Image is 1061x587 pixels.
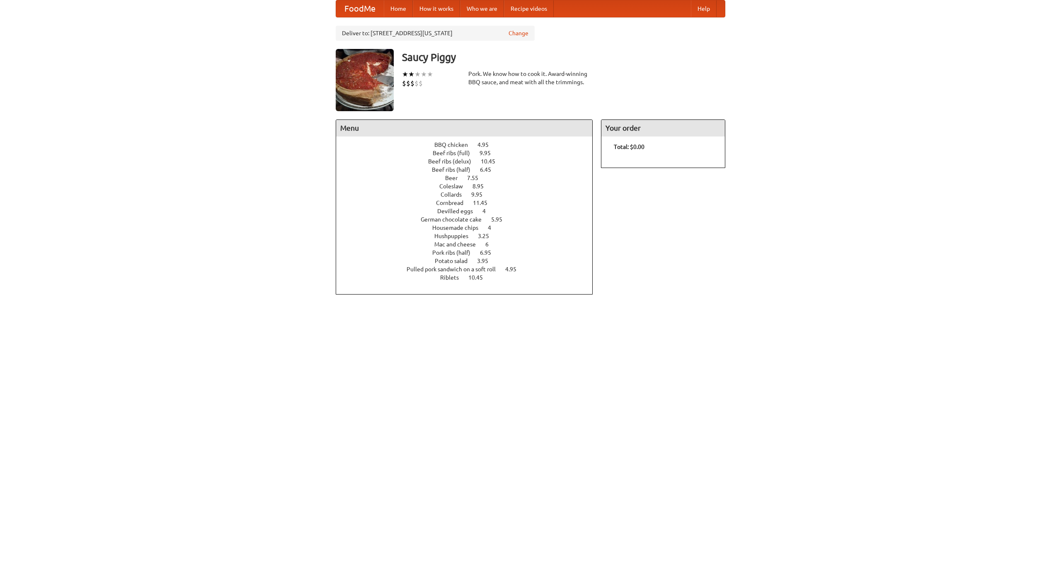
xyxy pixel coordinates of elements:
a: Mac and cheese 6 [434,241,504,248]
a: Beef ribs (half) 6.45 [432,166,506,173]
div: Deliver to: [STREET_ADDRESS][US_STATE] [336,26,535,41]
a: Help [691,0,717,17]
span: 6.45 [480,166,499,173]
a: Beef ribs (delux) 10.45 [428,158,511,165]
span: Riblets [440,274,467,281]
img: angular.jpg [336,49,394,111]
span: Housemade chips [432,224,487,231]
span: 10.45 [468,274,491,281]
li: $ [414,79,419,88]
span: 9.95 [480,150,499,156]
span: 4 [482,208,494,214]
a: Pork ribs (half) 6.95 [432,249,506,256]
span: Potato salad [435,258,476,264]
a: Hushpuppies 3.25 [434,233,504,239]
li: ★ [414,70,421,79]
span: 5.95 [491,216,511,223]
span: Mac and cheese [434,241,484,248]
li: $ [419,79,423,88]
span: 4 [488,224,499,231]
span: 10.45 [481,158,504,165]
a: Cornbread 11.45 [436,200,503,206]
span: Pork ribs (half) [432,249,479,256]
span: 3.25 [478,233,497,239]
a: German chocolate cake 5.95 [421,216,518,223]
li: $ [402,79,406,88]
span: Cornbread [436,200,472,206]
h3: Saucy Piggy [402,49,725,66]
b: Total: $0.00 [614,144,644,150]
span: 6.95 [480,249,499,256]
div: Pork. We know how to cook it. Award-winning BBQ sauce, and meat with all the trimmings. [468,70,593,86]
span: Devilled eggs [437,208,481,214]
span: Coleslaw [439,183,471,190]
a: Beer 7.55 [445,175,494,181]
a: Who we are [460,0,504,17]
li: ★ [408,70,414,79]
li: $ [406,79,410,88]
span: Beef ribs (delux) [428,158,480,165]
span: 4.95 [477,141,497,148]
span: 6 [485,241,497,248]
span: 4.95 [505,266,525,273]
a: Potato salad 3.95 [435,258,504,264]
a: Housemade chips 4 [432,224,506,231]
span: Pulled pork sandwich on a soft roll [407,266,504,273]
a: Beef ribs (full) 9.95 [433,150,506,156]
a: Devilled eggs 4 [437,208,501,214]
span: Beer [445,175,466,181]
li: ★ [427,70,433,79]
span: Beef ribs (full) [433,150,478,156]
span: 9.95 [471,191,491,198]
span: Beef ribs (half) [432,166,479,173]
li: $ [410,79,414,88]
a: Home [384,0,413,17]
a: Change [509,29,528,37]
span: 3.95 [477,258,497,264]
a: BBQ chicken 4.95 [434,141,504,148]
a: Collards 9.95 [441,191,498,198]
li: ★ [402,70,408,79]
h4: Menu [336,120,592,136]
span: 11.45 [473,200,496,206]
a: How it works [413,0,460,17]
h4: Your order [601,120,725,136]
span: BBQ chicken [434,141,476,148]
a: Coleslaw 8.95 [439,183,499,190]
a: Pulled pork sandwich on a soft roll 4.95 [407,266,532,273]
span: German chocolate cake [421,216,490,223]
span: Collards [441,191,470,198]
a: Riblets 10.45 [440,274,498,281]
li: ★ [421,70,427,79]
span: 7.55 [467,175,487,181]
span: 8.95 [472,183,492,190]
a: Recipe videos [504,0,554,17]
a: FoodMe [336,0,384,17]
span: Hushpuppies [434,233,477,239]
